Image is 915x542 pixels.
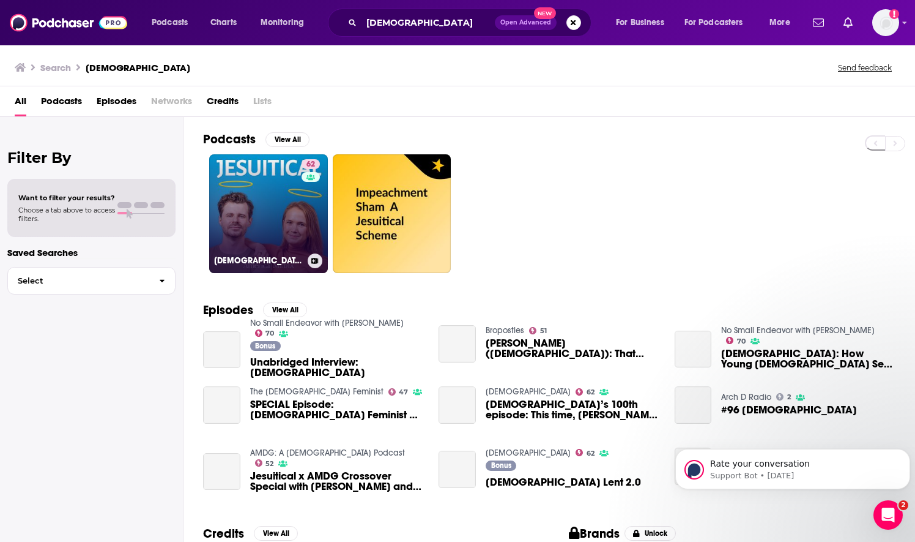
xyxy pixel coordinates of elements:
h2: Podcasts [203,132,256,147]
span: Open Advanced [500,20,551,26]
button: View All [263,303,307,317]
h2: Credits [203,526,244,541]
h3: [DEMOGRAPHIC_DATA] [86,62,190,73]
a: AMDG: A Jesuit Podcast [250,448,405,458]
button: Send feedback [834,62,895,73]
span: Lists [253,91,272,116]
h3: [DEMOGRAPHIC_DATA] [214,255,303,266]
a: Jesuitical Lent 2.0 [439,451,476,488]
button: open menu [607,13,680,32]
a: The Catholic Feminist [250,386,383,397]
a: Jesuitical x AMDG Crossover Special with Ashley McKinless and Zac Davis [250,471,424,492]
span: 47 [399,390,408,395]
span: 62 [587,451,595,456]
div: Search podcasts, credits, & more... [339,9,603,37]
span: #96 [DEMOGRAPHIC_DATA] [721,405,857,415]
a: 62 [576,449,595,456]
span: Select [8,277,149,285]
a: Jesuitical’s 100th episode: This time, Ashley, Olga and Zac answer the questions [439,386,476,424]
span: New [534,7,556,19]
span: Choose a tab above to access filters. [18,206,115,223]
a: 62 [576,388,595,396]
span: Unabridged Interview: [DEMOGRAPHIC_DATA] [250,357,424,378]
button: Show profile menu [872,9,899,36]
a: PodcastsView All [203,132,309,147]
span: Jesuitical x AMDG Crossover Special with [PERSON_NAME] and [PERSON_NAME] [250,471,424,492]
a: 47 [388,388,409,396]
a: Jesuitical: How Young Catholics See The World [675,331,712,368]
a: Jesuitical [486,448,571,458]
span: 62 [587,390,595,395]
a: Jesuitical [486,386,571,397]
img: Podchaser - Follow, Share and Rate Podcasts [10,11,127,34]
button: View All [254,526,298,541]
iframe: Intercom live chat [873,500,903,530]
span: 2 [898,500,908,510]
svg: Add a profile image [889,9,899,19]
span: 52 [265,461,273,467]
img: User Profile [872,9,899,36]
span: Podcasts [152,14,188,31]
a: EpisodesView All [203,303,307,318]
a: Episodes [97,91,136,116]
a: All [15,91,26,116]
span: [DEMOGRAPHIC_DATA]: How Young [DEMOGRAPHIC_DATA] See The World [721,348,895,369]
a: CreditsView All [203,526,298,541]
span: More [769,14,790,31]
button: open menu [761,13,806,32]
h3: Search [40,62,71,73]
span: Charts [210,14,237,31]
button: Open AdvancedNew [495,15,557,30]
span: [PERSON_NAME] ([DEMOGRAPHIC_DATA]): That [DEMOGRAPHIC_DATA] Smell [486,338,660,359]
a: #96 Jesuitical [721,405,857,415]
span: [DEMOGRAPHIC_DATA]’s 100th episode: This time, [PERSON_NAME] and [PERSON_NAME] answer the questions [486,399,660,420]
span: For Podcasters [684,14,743,31]
p: Saved Searches [7,247,176,258]
span: SPECIAL Episode: [DEMOGRAPHIC_DATA] Feminist on [DEMOGRAPHIC_DATA]! [250,399,424,420]
button: open menu [676,13,761,32]
span: Bonus [491,462,511,469]
iframe: Intercom notifications message [670,423,915,509]
button: Unlock [624,526,676,541]
a: Credits [207,91,239,116]
a: Show notifications dropdown [839,12,858,33]
a: Arch D Radio [721,392,771,402]
span: Bonus [255,342,275,350]
a: Podcasts [41,91,82,116]
a: No Small Endeavor with Lee C. Camp [721,325,875,336]
a: Jesuitical: How Young Catholics See The World [721,348,895,369]
span: 62 [306,159,315,171]
button: open menu [252,13,320,32]
a: SPECIAL Episode: Catholic Feminist on Jesuitical! [250,399,424,420]
a: Jesuitical’s 100th episode: This time, Ashley, Olga and Zac answer the questions [486,399,660,420]
a: SPECIAL Episode: Catholic Feminist on Jesuitical! [203,386,240,424]
span: 2 [787,394,791,400]
a: Unabridged Interview: Jesuitical [250,357,424,378]
span: Monitoring [261,14,304,31]
a: #96 Jesuitical [675,386,712,424]
span: Networks [151,91,192,116]
a: 51 [529,327,547,334]
a: Jesuitical Lent 2.0 [486,477,641,487]
span: For Business [616,14,664,31]
a: Bropostles [486,325,524,336]
span: [DEMOGRAPHIC_DATA] Lent 2.0 [486,477,641,487]
button: Select [7,267,176,295]
a: 62[DEMOGRAPHIC_DATA] [209,154,328,273]
a: Zac Davis (Jesuitical): That Jesuit Smell [439,325,476,363]
h2: Filter By [7,149,176,167]
a: 62 [302,159,320,169]
h2: Episodes [203,303,253,318]
a: 52 [255,459,274,467]
span: 70 [737,339,746,344]
input: Search podcasts, credits, & more... [361,13,495,32]
button: open menu [143,13,204,32]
